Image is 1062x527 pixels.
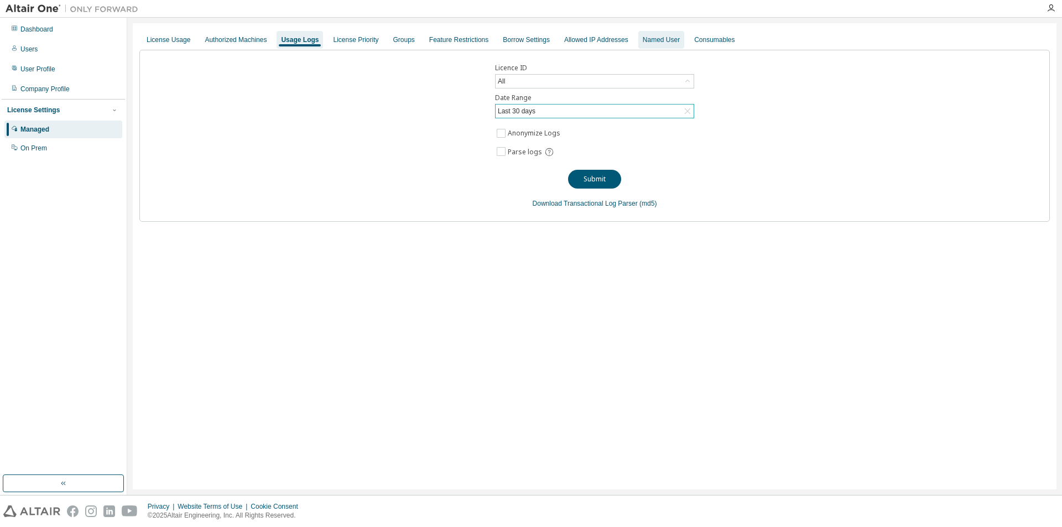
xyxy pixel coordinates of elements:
img: altair_logo.svg [3,505,60,517]
span: Parse logs [508,148,542,156]
div: Managed [20,125,49,134]
div: All [496,75,694,88]
img: youtube.svg [122,505,138,517]
label: Anonymize Logs [508,127,563,140]
div: License Usage [147,35,190,44]
div: Feature Restrictions [429,35,488,44]
div: Users [20,45,38,54]
div: Last 30 days [496,105,694,118]
div: Consumables [694,35,735,44]
div: Website Terms of Use [178,502,251,511]
div: User Profile [20,65,55,74]
img: instagram.svg [85,505,97,517]
div: Cookie Consent [251,502,304,511]
div: Allowed IP Addresses [564,35,628,44]
div: Groups [393,35,415,44]
div: Last 30 days [496,105,537,117]
div: On Prem [20,144,47,153]
div: Company Profile [20,85,70,93]
div: Usage Logs [281,35,319,44]
label: Date Range [495,93,694,102]
div: Privacy [148,502,178,511]
img: Altair One [6,3,144,14]
a: (md5) [639,200,657,207]
button: Submit [568,170,621,189]
div: Named User [643,35,680,44]
div: All [496,75,507,87]
p: © 2025 Altair Engineering, Inc. All Rights Reserved. [148,511,305,520]
div: Dashboard [20,25,53,34]
div: Authorized Machines [205,35,267,44]
a: Download Transactional Log Parser [533,200,638,207]
div: License Settings [7,106,60,114]
div: License Priority [333,35,378,44]
img: facebook.svg [67,505,79,517]
div: Borrow Settings [503,35,550,44]
img: linkedin.svg [103,505,115,517]
label: Licence ID [495,64,694,72]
